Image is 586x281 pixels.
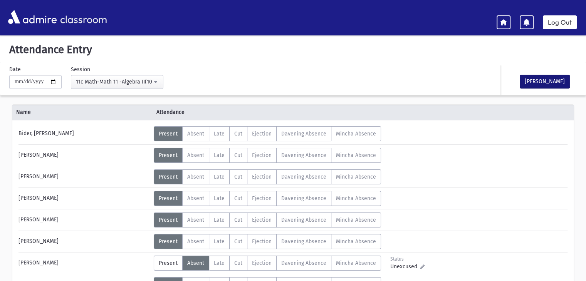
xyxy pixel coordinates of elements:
span: Mincha Absence [336,238,376,245]
div: [PERSON_NAME] [15,169,154,184]
span: Present [159,195,178,202]
span: Attendance [153,108,293,116]
span: Late [214,195,225,202]
span: Cut [234,217,242,223]
span: Present [159,130,178,137]
a: Log Out [543,15,577,29]
span: Ejection [252,217,272,223]
span: Absent [187,130,204,137]
span: Ejection [252,195,272,202]
div: [PERSON_NAME] [15,212,154,227]
span: Davening Absence [281,217,326,223]
span: Absent [187,195,204,202]
label: Session [71,65,90,74]
span: Mincha Absence [336,174,376,180]
div: AttTypes [154,256,381,271]
div: [PERSON_NAME] [15,256,154,271]
span: Late [214,152,225,159]
button: 11c Math-Math 11 -Algebra II(10:43AM-11:27AM) [71,75,163,89]
span: Cut [234,195,242,202]
span: Late [214,130,225,137]
div: AttTypes [154,234,381,249]
span: Davening Absence [281,238,326,245]
label: Date [9,65,21,74]
div: AttTypes [154,212,381,227]
span: Cut [234,174,242,180]
span: Cut [234,260,242,266]
div: [PERSON_NAME] [15,148,154,163]
div: AttTypes [154,148,381,163]
span: Ejection [252,174,272,180]
span: Absent [187,152,204,159]
span: Absent [187,174,204,180]
span: Late [214,238,225,245]
span: Absent [187,260,204,266]
span: Present [159,238,178,245]
span: Present [159,152,178,159]
span: Ejection [252,130,272,137]
div: Status [390,256,425,263]
span: Cut [234,152,242,159]
h5: Attendance Entry [6,43,580,56]
div: AttTypes [154,126,381,141]
div: Bider, [PERSON_NAME] [15,126,154,141]
span: Mincha Absence [336,130,376,137]
span: Absent [187,238,204,245]
div: AttTypes [154,191,381,206]
span: Late [214,260,225,266]
div: [PERSON_NAME] [15,234,154,249]
span: Mincha Absence [336,260,376,266]
span: classroom [59,7,107,27]
span: Ejection [252,152,272,159]
span: Davening Absence [281,130,326,137]
span: Cut [234,130,242,137]
span: Mincha Absence [336,217,376,223]
img: AdmirePro [6,8,59,26]
span: Late [214,174,225,180]
div: [PERSON_NAME] [15,191,154,206]
span: Mincha Absence [336,152,376,159]
span: Present [159,174,178,180]
span: Name [12,108,153,116]
span: Davening Absence [281,152,326,159]
span: Unexcused [390,263,420,271]
span: Cut [234,238,242,245]
button: [PERSON_NAME] [520,75,570,89]
span: Present [159,260,178,266]
span: Present [159,217,178,223]
div: AttTypes [154,169,381,184]
span: Late [214,217,225,223]
span: Ejection [252,238,272,245]
span: Absent [187,217,204,223]
span: Davening Absence [281,174,326,180]
span: Davening Absence [281,195,326,202]
span: Mincha Absence [336,195,376,202]
div: 11c Math-Math 11 -Algebra II(10:43AM-11:27AM) [76,78,152,86]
